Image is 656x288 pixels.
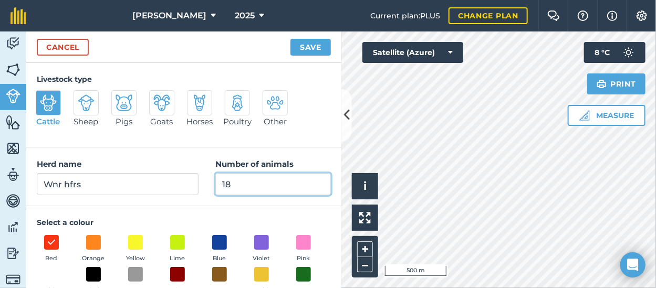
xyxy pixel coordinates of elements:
img: Ruler icon [579,110,590,121]
img: svg+xml;base64,PD94bWwgdmVyc2lvbj0iMS4wIiBlbmNvZGluZz0idXRmLTgiPz4KPCEtLSBHZW5lcmF0b3I6IEFkb2JlIE... [6,36,20,51]
img: svg+xml;base64,PD94bWwgdmVyc2lvbj0iMS4wIiBlbmNvZGluZz0idXRmLTgiPz4KPCEtLSBHZW5lcmF0b3I6IEFkb2JlIE... [6,272,20,287]
img: svg+xml;base64,PD94bWwgdmVyc2lvbj0iMS4wIiBlbmNvZGluZz0idXRmLTgiPz4KPCEtLSBHZW5lcmF0b3I6IEFkb2JlIE... [6,219,20,235]
img: svg+xml;base64,PD94bWwgdmVyc2lvbj0iMS4wIiBlbmNvZGluZz0idXRmLTgiPz4KPCEtLSBHZW5lcmF0b3I6IEFkb2JlIE... [40,94,57,111]
span: Pigs [116,115,132,128]
img: svg+xml;base64,PD94bWwgdmVyc2lvbj0iMS4wIiBlbmNvZGluZz0idXRmLTgiPz4KPCEtLSBHZW5lcmF0b3I6IEFkb2JlIE... [6,193,20,209]
span: Lime [170,254,185,263]
img: svg+xml;base64,PD94bWwgdmVyc2lvbj0iMS4wIiBlbmNvZGluZz0idXRmLTgiPz4KPCEtLSBHZW5lcmF0b3I6IEFkb2JlIE... [229,94,246,111]
button: Save [290,39,331,56]
img: svg+xml;base64,PHN2ZyB4bWxucz0iaHR0cDovL3d3dy53My5vcmcvMjAwMC9zdmciIHdpZHRoPSIxOCIgaGVpZ2h0PSIyNC... [47,236,56,249]
strong: Select a colour [37,218,93,227]
button: Red [37,235,66,263]
span: [PERSON_NAME] [132,9,207,22]
button: + [357,241,373,257]
button: Measure [568,105,645,126]
span: Red [46,254,58,263]
button: Orange [79,235,108,263]
img: svg+xml;base64,PD94bWwgdmVyc2lvbj0iMS4wIiBlbmNvZGluZz0idXRmLTgiPz4KPCEtLSBHZW5lcmF0b3I6IEFkb2JlIE... [153,94,170,111]
img: svg+xml;base64,PD94bWwgdmVyc2lvbj0iMS4wIiBlbmNvZGluZz0idXRmLTgiPz4KPCEtLSBHZW5lcmF0b3I6IEFkb2JlIE... [191,94,208,111]
span: Yellow [126,254,145,263]
img: svg+xml;base64,PD94bWwgdmVyc2lvbj0iMS4wIiBlbmNvZGluZz0idXRmLTgiPz4KPCEtLSBHZW5lcmF0b3I6IEFkb2JlIE... [116,94,132,111]
span: 2025 [235,9,255,22]
span: Cattle [37,115,60,128]
button: Yellow [121,235,150,263]
div: Open Intercom Messenger [620,252,645,278]
img: svg+xml;base64,PD94bWwgdmVyc2lvbj0iMS4wIiBlbmNvZGluZz0idXRmLTgiPz4KPCEtLSBHZW5lcmF0b3I6IEFkb2JlIE... [267,94,284,111]
button: Print [587,73,646,94]
img: svg+xml;base64,PHN2ZyB4bWxucz0iaHR0cDovL3d3dy53My5vcmcvMjAwMC9zdmciIHdpZHRoPSIxOSIgaGVpZ2h0PSIyNC... [597,78,607,90]
img: svg+xml;base64,PD94bWwgdmVyc2lvbj0iMS4wIiBlbmNvZGluZz0idXRmLTgiPz4KPCEtLSBHZW5lcmF0b3I6IEFkb2JlIE... [6,167,20,183]
span: Pink [297,254,310,263]
span: Current plan : PLUS [370,10,440,22]
button: 8 °C [584,42,645,63]
img: svg+xml;base64,PD94bWwgdmVyc2lvbj0iMS4wIiBlbmNvZGluZz0idXRmLTgiPz4KPCEtLSBHZW5lcmF0b3I6IEFkb2JlIE... [6,246,20,261]
img: svg+xml;base64,PHN2ZyB4bWxucz0iaHR0cDovL3d3dy53My5vcmcvMjAwMC9zdmciIHdpZHRoPSI1NiIgaGVpZ2h0PSI2MC... [6,141,20,156]
img: svg+xml;base64,PHN2ZyB4bWxucz0iaHR0cDovL3d3dy53My5vcmcvMjAwMC9zdmciIHdpZHRoPSI1NiIgaGVpZ2h0PSI2MC... [6,62,20,78]
img: svg+xml;base64,PD94bWwgdmVyc2lvbj0iMS4wIiBlbmNvZGluZz0idXRmLTgiPz4KPCEtLSBHZW5lcmF0b3I6IEFkb2JlIE... [618,42,639,63]
span: Orange [82,254,105,263]
h4: Livestock type [37,73,331,85]
a: Change plan [449,7,528,24]
span: Poultry [223,115,252,128]
button: Violet [247,235,276,263]
a: Cancel [37,39,89,56]
span: Violet [253,254,270,263]
img: Two speech bubbles overlapping with the left bubble in the forefront [547,10,560,21]
button: Pink [289,235,318,263]
button: i [352,173,378,199]
img: svg+xml;base64,PHN2ZyB4bWxucz0iaHR0cDovL3d3dy53My5vcmcvMjAwMC9zdmciIHdpZHRoPSIxNyIgaGVpZ2h0PSIxNy... [607,9,618,22]
button: – [357,257,373,272]
img: svg+xml;base64,PHN2ZyB4bWxucz0iaHR0cDovL3d3dy53My5vcmcvMjAwMC9zdmciIHdpZHRoPSI1NiIgaGVpZ2h0PSI2MC... [6,114,20,130]
strong: Herd name [37,159,81,169]
span: Sheep [74,115,99,128]
span: Horses [186,115,213,128]
span: i [363,179,367,193]
img: Four arrows, one pointing top left, one top right, one bottom right and the last bottom left [359,212,371,223]
button: Lime [163,235,192,263]
span: Other [264,115,287,128]
span: Blue [213,254,226,263]
img: A cog icon [636,10,648,21]
img: svg+xml;base64,PD94bWwgdmVyc2lvbj0iMS4wIiBlbmNvZGluZz0idXRmLTgiPz4KPCEtLSBHZW5lcmF0b3I6IEFkb2JlIE... [78,94,95,111]
button: Blue [205,235,234,263]
button: Satellite (Azure) [362,42,463,63]
span: 8 ° C [595,42,610,63]
img: A question mark icon [577,10,589,21]
img: svg+xml;base64,PD94bWwgdmVyc2lvbj0iMS4wIiBlbmNvZGluZz0idXRmLTgiPz4KPCEtLSBHZW5lcmF0b3I6IEFkb2JlIE... [6,89,20,103]
img: fieldmargin Logo [11,7,26,24]
span: Goats [151,115,173,128]
strong: Number of animals [215,159,294,169]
